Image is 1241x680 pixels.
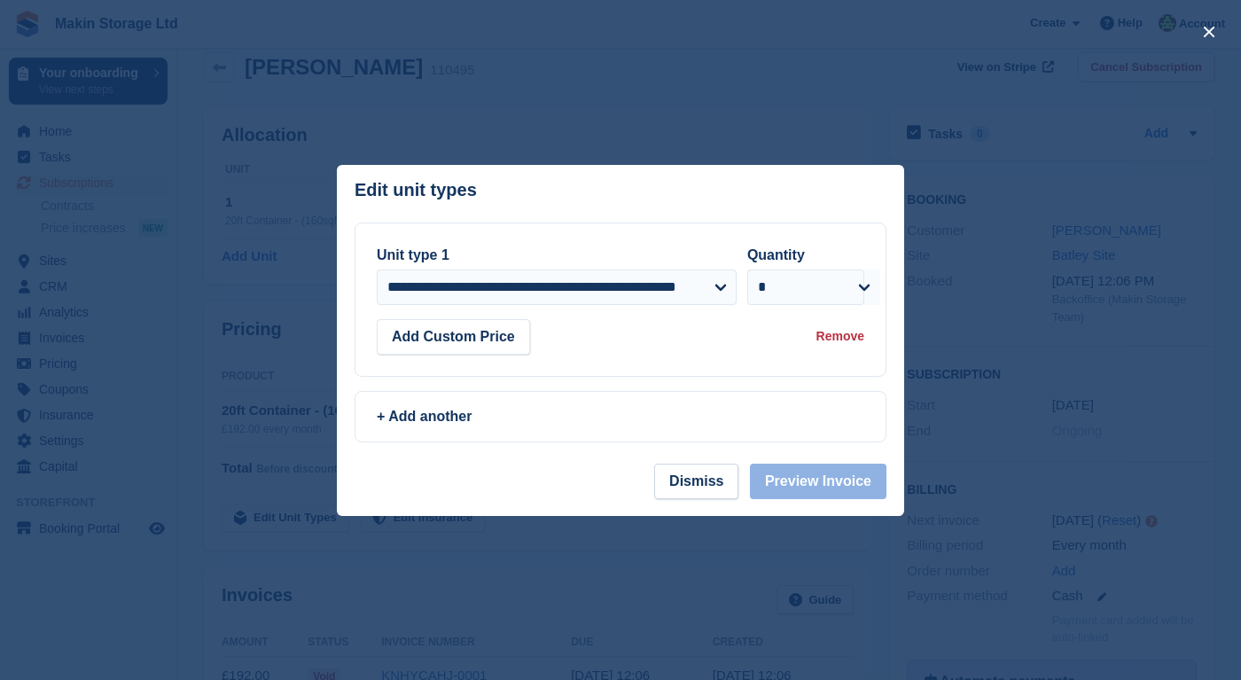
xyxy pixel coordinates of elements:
[377,406,864,427] div: + Add another
[816,327,864,346] div: Remove
[654,464,738,499] button: Dismiss
[1195,18,1223,46] button: close
[747,247,805,262] label: Quantity
[355,391,886,442] a: + Add another
[377,247,449,262] label: Unit type 1
[377,319,530,355] button: Add Custom Price
[355,180,477,200] p: Edit unit types
[750,464,886,499] button: Preview Invoice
